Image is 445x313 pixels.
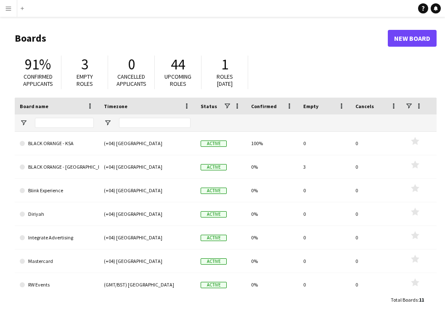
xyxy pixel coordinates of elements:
span: Board name [20,103,48,109]
span: Confirmed applicants [23,73,53,88]
button: Open Filter Menu [20,119,27,127]
span: Status [201,103,217,109]
div: 0 [350,155,403,178]
div: 0 [350,273,403,296]
div: (+04) [GEOGRAPHIC_DATA] [99,249,196,273]
div: 0 [350,179,403,202]
div: 0 [350,226,403,249]
div: 0% [246,226,298,249]
span: 3 [81,55,88,74]
span: Active [201,258,227,265]
div: 0 [298,249,350,273]
span: Confirmed [251,103,277,109]
div: 0 [350,202,403,225]
div: 0 [298,202,350,225]
a: RW Events [20,273,94,297]
div: 0% [246,249,298,273]
div: (+04) [GEOGRAPHIC_DATA] [99,202,196,225]
a: BLACK ORANGE - KSA [20,132,94,155]
span: Roles [DATE] [217,73,233,88]
a: Integrate Advertising [20,226,94,249]
span: Cancels [355,103,374,109]
span: Active [201,188,227,194]
span: Active [201,235,227,241]
div: 0 [298,273,350,296]
div: 3 [298,155,350,178]
div: : [391,292,424,308]
input: Board name Filter Input [35,118,94,128]
div: 0 [350,132,403,155]
a: BLACK ORANGE - [GEOGRAPHIC_DATA] [20,155,94,179]
span: Active [201,141,227,147]
button: Open Filter Menu [104,119,111,127]
span: 0 [128,55,135,74]
div: 0% [246,202,298,225]
input: Timezone Filter Input [119,118,191,128]
a: Mastercard [20,249,94,273]
div: 0% [246,179,298,202]
span: Empty roles [77,73,93,88]
a: New Board [388,30,437,47]
a: Blink Experience [20,179,94,202]
h1: Boards [15,32,388,45]
span: Empty [303,103,318,109]
div: 0 [298,132,350,155]
span: 11 [419,297,424,303]
div: 0 [298,226,350,249]
div: 100% [246,132,298,155]
span: 91% [25,55,51,74]
span: Cancelled applicants [117,73,146,88]
div: (+04) [GEOGRAPHIC_DATA] [99,226,196,249]
div: 0 [350,249,403,273]
div: (+04) [GEOGRAPHIC_DATA] [99,155,196,178]
span: Timezone [104,103,127,109]
span: Total Boards [391,297,418,303]
div: (GMT/BST) [GEOGRAPHIC_DATA] [99,273,196,296]
span: Active [201,282,227,288]
div: 0% [246,155,298,178]
a: Diriyah [20,202,94,226]
span: Active [201,164,227,170]
div: 0% [246,273,298,296]
span: Active [201,211,227,218]
div: (+04) [GEOGRAPHIC_DATA] [99,179,196,202]
div: (+04) [GEOGRAPHIC_DATA] [99,132,196,155]
span: 44 [171,55,185,74]
div: 0 [298,179,350,202]
span: Upcoming roles [164,73,191,88]
span: 1 [221,55,228,74]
